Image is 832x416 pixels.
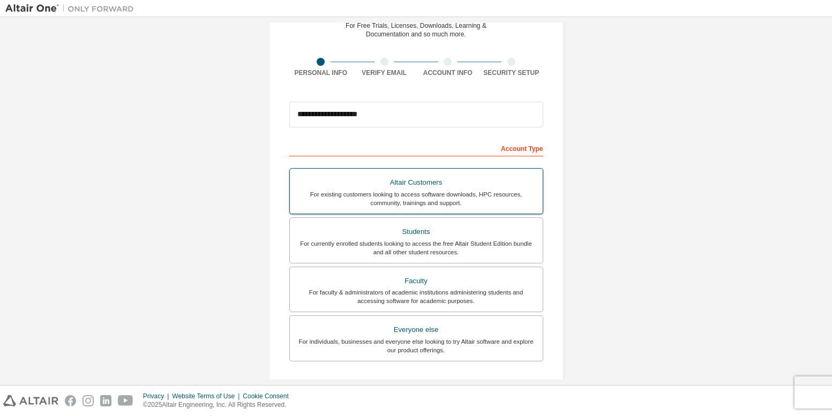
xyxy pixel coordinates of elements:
[296,337,536,354] div: For individuals, businesses and everyone else looking to try Altair software and explore our prod...
[289,69,353,77] div: Personal Info
[289,139,543,156] div: Account Type
[296,274,536,289] div: Faculty
[346,21,486,39] div: For Free Trials, Licenses, Downloads, Learning & Documentation and so much more.
[479,69,543,77] div: Security Setup
[83,395,94,406] img: instagram.svg
[65,395,76,406] img: facebook.svg
[172,392,243,400] div: Website Terms of Use
[5,3,139,14] img: Altair One
[3,395,58,406] img: altair_logo.svg
[289,377,543,395] div: Your Profile
[416,69,480,77] div: Account Info
[296,190,536,207] div: For existing customers looking to access software downloads, HPC resources, community, trainings ...
[296,322,536,337] div: Everyone else
[243,392,295,400] div: Cookie Consent
[143,400,295,410] p: © 2025 Altair Engineering, Inc. All Rights Reserved.
[143,392,172,400] div: Privacy
[296,224,536,239] div: Students
[353,69,416,77] div: Verify Email
[296,288,536,305] div: For faculty & administrators of academic institutions administering students and accessing softwa...
[118,395,133,406] img: youtube.svg
[296,239,536,256] div: For currently enrolled students looking to access the free Altair Student Edition bundle and all ...
[296,175,536,190] div: Altair Customers
[100,395,111,406] img: linkedin.svg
